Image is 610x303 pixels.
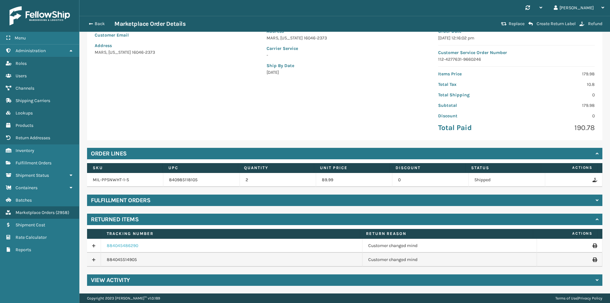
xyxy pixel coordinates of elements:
[535,228,596,239] span: Actions
[15,35,26,41] span: Menu
[95,43,112,48] span: Address
[267,45,423,52] p: Carrier Service
[396,165,459,171] label: Discount
[107,243,138,248] a: 884045486290
[438,35,595,41] p: [DATE] 12:16:02 pm
[163,173,240,187] td: 840985118105
[16,48,46,53] span: Administration
[520,92,595,98] p: 0
[240,173,316,187] td: 2
[579,22,584,26] i: Refund
[528,21,533,26] i: Create Return Label
[363,253,537,267] td: Customer changed mind
[16,247,31,252] span: Reports
[520,123,595,133] p: 190.78
[469,173,545,187] td: Shipped
[438,113,512,119] p: Discount
[267,62,423,69] p: Ship By Date
[526,21,578,27] button: Create Return Label
[499,21,526,27] button: Replace
[392,173,469,187] td: 0
[501,22,507,26] i: Replace
[438,81,512,88] p: Total Tax
[520,102,595,109] p: 179.98
[85,21,114,27] button: Back
[16,110,33,116] span: Lookups
[16,86,34,91] span: Channels
[16,185,37,190] span: Containers
[16,210,55,215] span: Marketplace Orders
[10,6,70,25] img: logo
[16,148,34,153] span: Inventory
[93,165,157,171] label: SKU
[244,165,308,171] label: Quantity
[320,165,384,171] label: Unit Price
[16,123,33,128] span: Products
[267,35,423,41] p: MARS , [US_STATE] 16046-2373
[16,235,47,240] span: Rate Calculator
[520,81,595,88] p: 10.8
[555,293,602,303] div: |
[95,49,251,56] p: MARS , [US_STATE] 16046-2373
[578,21,604,27] button: Refund
[91,276,130,284] h4: View Activity
[593,178,596,182] i: Refund Order Line
[471,165,535,171] label: Status
[56,210,69,215] span: ( 2958 )
[93,177,129,182] a: MIL-PPSNWHT-1-S
[316,173,392,187] td: 89.99
[91,196,150,204] h4: Fulfillment Orders
[267,69,423,76] p: [DATE]
[91,216,139,223] h4: Returned Items
[438,49,595,56] p: Customer Service Order Number
[16,135,50,141] span: Return Addresses
[593,258,596,262] i: Print Return Label
[438,71,512,77] p: Items Price
[107,231,354,237] label: Tracking number
[578,296,602,300] a: Privacy Policy
[114,20,186,28] h3: Marketplace Order Details
[438,56,595,63] p: 112-4277631-9660246
[16,173,49,178] span: Shipment Status
[107,257,137,262] a: 884045514905
[363,239,537,253] td: Customer changed mind
[520,113,595,119] p: 0
[438,92,512,98] p: Total Shipping
[87,293,160,303] p: Copyright 2023 [PERSON_NAME]™ v 1.0.189
[16,61,27,66] span: Roles
[16,160,51,166] span: Fulfillment Orders
[95,32,251,38] p: Customer Email
[366,231,527,237] label: Return Reason
[16,98,50,103] span: Shipping Carriers
[16,197,32,203] span: Batches
[438,123,512,133] p: Total Paid
[520,71,595,77] p: 179.98
[593,244,596,248] i: Print Return Label
[168,165,232,171] label: UPC
[16,222,45,228] span: Shipment Cost
[91,150,127,157] h4: Order Lines
[16,73,27,79] span: Users
[267,52,423,59] p: -
[555,296,577,300] a: Terms of Use
[543,162,596,173] span: Actions
[438,102,512,109] p: Subtotal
